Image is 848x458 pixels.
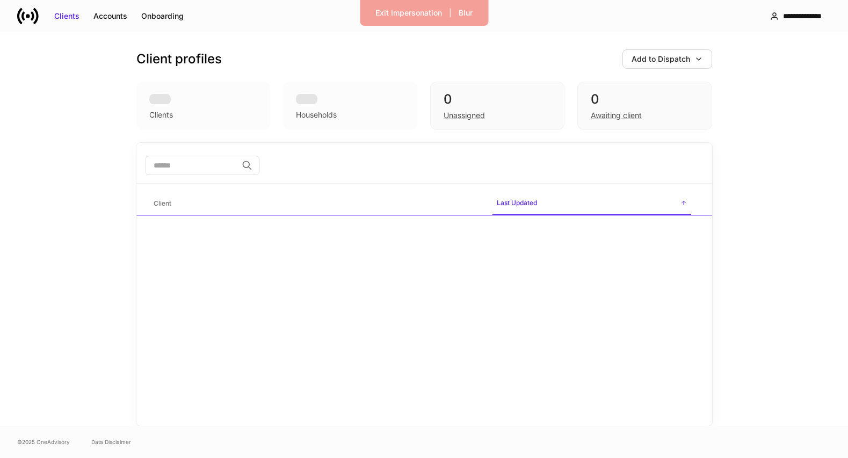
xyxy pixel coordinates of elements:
[296,110,337,120] div: Households
[459,8,473,18] div: Blur
[452,4,480,21] button: Blur
[91,438,131,446] a: Data Disclaimer
[136,50,222,68] h3: Client profiles
[47,8,86,25] button: Clients
[492,192,691,215] span: Last Updated
[497,198,537,208] h6: Last Updated
[430,82,564,130] div: 0Unassigned
[622,49,712,69] button: Add to Dispatch
[86,8,134,25] button: Accounts
[632,54,690,64] div: Add to Dispatch
[375,8,442,18] div: Exit Impersonation
[591,91,698,108] div: 0
[54,11,79,21] div: Clients
[154,198,171,208] h6: Client
[444,91,551,108] div: 0
[93,11,127,21] div: Accounts
[149,193,484,215] span: Client
[577,82,712,130] div: 0Awaiting client
[444,110,485,121] div: Unassigned
[17,438,70,446] span: © 2025 OneAdvisory
[368,4,449,21] button: Exit Impersonation
[149,110,173,120] div: Clients
[591,110,642,121] div: Awaiting client
[134,8,191,25] button: Onboarding
[141,11,184,21] div: Onboarding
